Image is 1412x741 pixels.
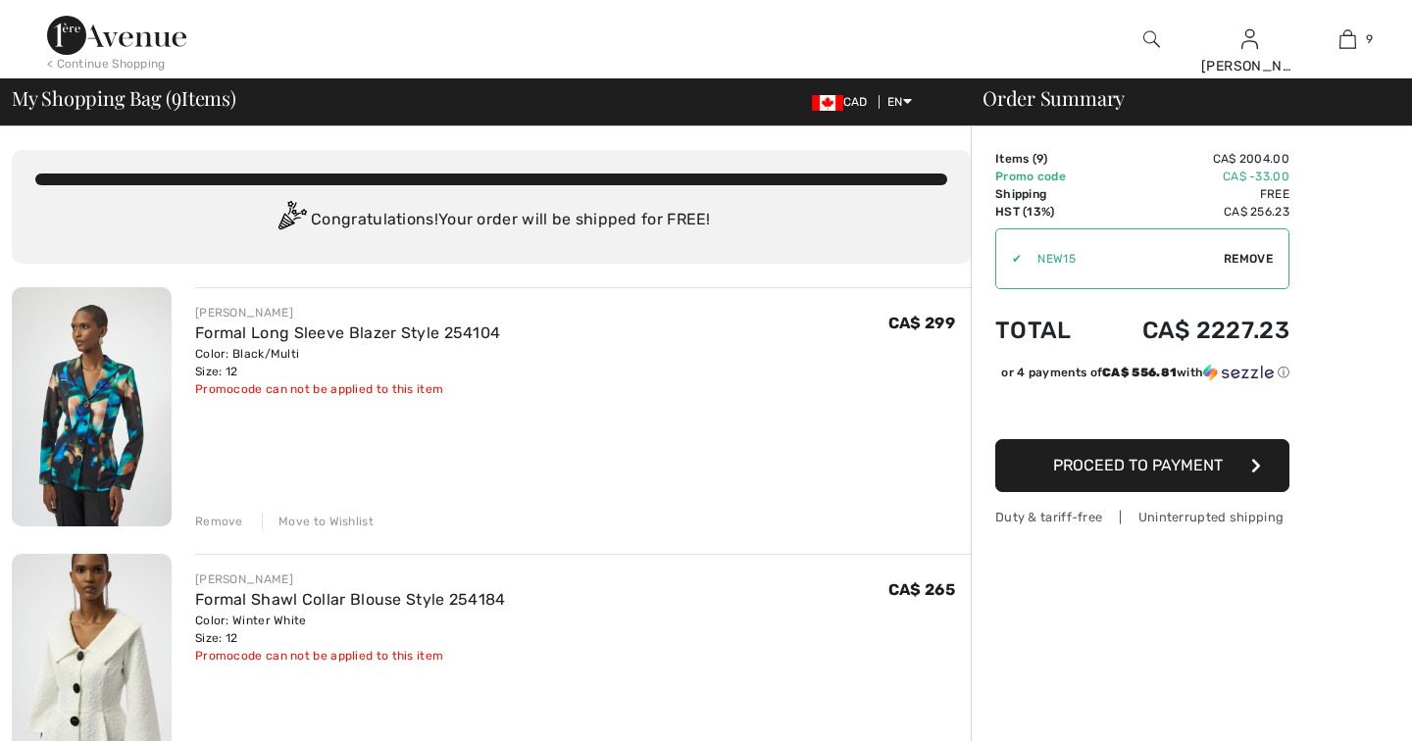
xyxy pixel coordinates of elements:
span: CAD [812,95,876,109]
iframe: PayPal-paypal [995,388,1289,432]
a: 9 [1299,27,1395,51]
span: CA$ 265 [888,580,955,599]
div: Congratulations! Your order will be shipped for FREE! [35,201,947,240]
span: 9 [172,83,181,109]
div: or 4 payments of with [1001,364,1289,381]
img: Sezzle [1203,364,1274,381]
div: Duty & tariff-free | Uninterrupted shipping [995,508,1289,526]
div: Order Summary [959,88,1400,108]
div: [PERSON_NAME] [195,304,500,321]
td: CA$ 2004.00 [1095,150,1289,168]
div: ✔ [996,250,1022,268]
img: 1ère Avenue [47,16,186,55]
span: Proceed to Payment [1053,456,1223,474]
td: Items ( ) [995,150,1095,168]
td: Free [1095,185,1289,203]
span: CA$ 299 [888,314,955,332]
span: Remove [1224,250,1273,268]
input: Promo code [1022,229,1224,288]
div: Move to Wishlist [262,513,374,530]
span: CA$ 556.81 [1102,366,1177,379]
span: 9 [1366,30,1373,48]
div: Remove [195,513,243,530]
iframe: Opens a widget where you can find more information [1286,682,1392,731]
td: CA$ 2227.23 [1095,297,1289,364]
a: Formal Long Sleeve Blazer Style 254104 [195,323,500,342]
div: < Continue Shopping [47,55,166,73]
span: 9 [1036,152,1043,166]
div: Promocode can not be applied to this item [195,647,506,665]
span: EN [887,95,912,109]
img: Canadian Dollar [812,95,843,111]
div: Color: Black/Multi Size: 12 [195,345,500,380]
td: Promo code [995,168,1095,185]
td: CA$ -33.00 [1095,168,1289,185]
img: Congratulation2.svg [272,201,311,240]
a: Sign In [1241,29,1258,48]
td: CA$ 256.23 [1095,203,1289,221]
a: Formal Shawl Collar Blouse Style 254184 [195,590,506,609]
img: My Info [1241,27,1258,51]
img: Formal Long Sleeve Blazer Style 254104 [12,287,172,526]
div: or 4 payments ofCA$ 556.81withSezzle Click to learn more about Sezzle [995,364,1289,388]
img: My Bag [1339,27,1356,51]
span: My Shopping Bag ( Items) [12,88,236,108]
div: [PERSON_NAME] [195,570,506,588]
td: Total [995,297,1095,364]
div: [PERSON_NAME] [1201,56,1297,76]
td: Shipping [995,185,1095,203]
img: search the website [1143,27,1160,51]
div: Color: Winter White Size: 12 [195,612,506,647]
td: HST (13%) [995,203,1095,221]
div: Promocode can not be applied to this item [195,380,500,398]
button: Proceed to Payment [995,439,1289,492]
